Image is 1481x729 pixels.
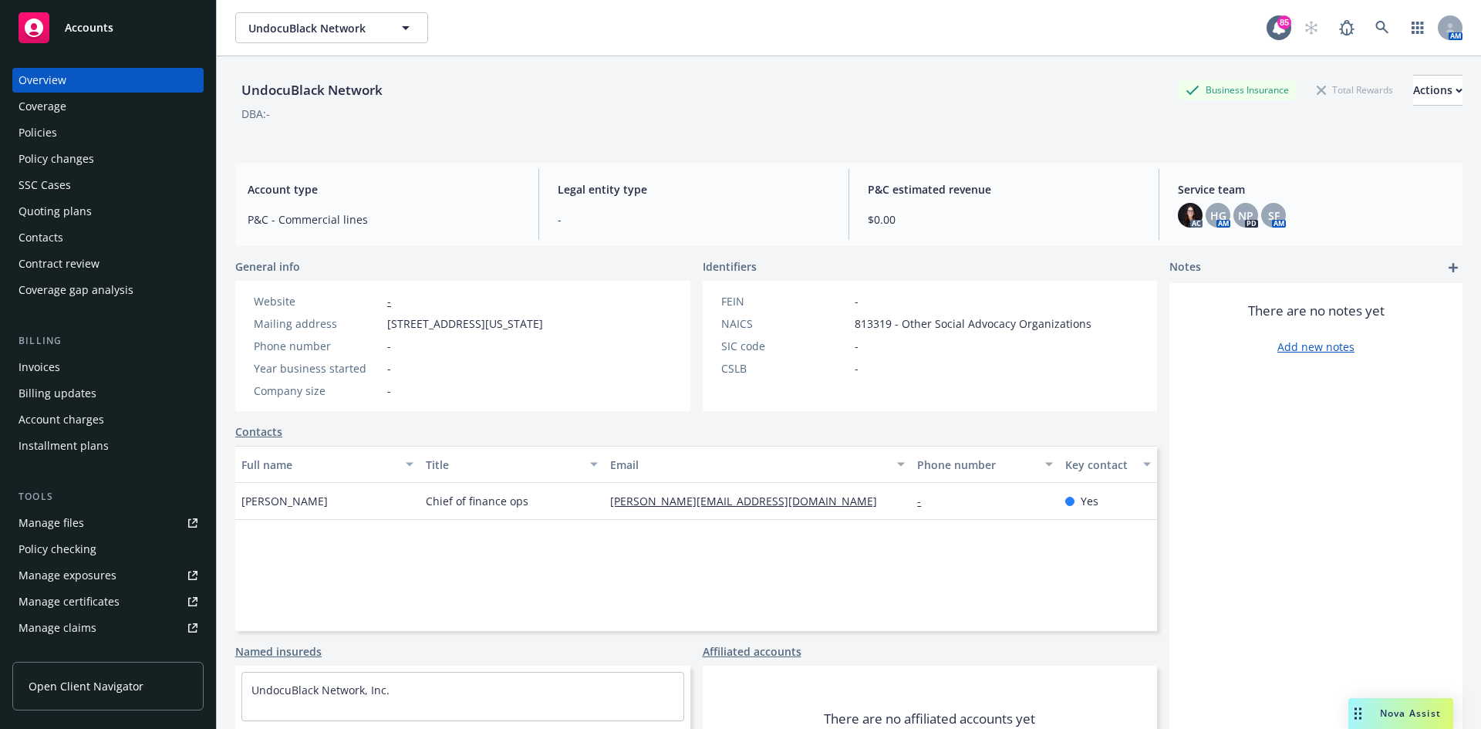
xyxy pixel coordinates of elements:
span: - [855,360,859,376]
div: Billing [12,333,204,349]
div: SSC Cases [19,173,71,197]
span: - [558,211,830,228]
span: P&C estimated revenue [868,181,1140,197]
div: Manage BORs [19,642,91,667]
button: Actions [1413,75,1462,106]
div: Billing updates [19,381,96,406]
div: Account charges [19,407,104,432]
div: CSLB [721,360,848,376]
div: Phone number [254,338,381,354]
a: - [387,294,391,309]
span: P&C - Commercial lines [248,211,520,228]
a: Policy changes [12,147,204,171]
a: Manage BORs [12,642,204,667]
span: - [855,293,859,309]
span: [STREET_ADDRESS][US_STATE] [387,316,543,332]
div: Phone number [917,457,1035,473]
button: Nova Assist [1348,698,1453,729]
span: Open Client Navigator [29,678,143,694]
div: Coverage [19,94,66,119]
button: Phone number [911,446,1058,483]
a: SSC Cases [12,173,204,197]
a: Coverage gap analysis [12,278,204,302]
span: NP [1238,208,1253,224]
span: [PERSON_NAME] [241,493,328,509]
div: Actions [1413,76,1462,105]
div: Title [426,457,581,473]
span: Manage exposures [12,563,204,588]
div: Email [610,457,888,473]
a: Coverage [12,94,204,119]
a: [PERSON_NAME][EMAIL_ADDRESS][DOMAIN_NAME] [610,494,889,508]
div: Policy checking [19,537,96,562]
a: Manage claims [12,616,204,640]
a: UndocuBlack Network, Inc. [251,683,390,697]
img: photo [1178,203,1203,228]
a: Billing updates [12,381,204,406]
a: Contacts [235,424,282,440]
div: Policy changes [19,147,94,171]
span: Legal entity type [558,181,830,197]
div: Website [254,293,381,309]
a: Search [1367,12,1398,43]
div: Key contact [1065,457,1134,473]
button: Title [420,446,604,483]
div: Manage claims [19,616,96,640]
div: Manage exposures [19,563,116,588]
div: UndocuBlack Network [235,80,389,100]
a: - [917,494,933,508]
span: - [855,338,859,354]
div: 85 [1277,15,1291,29]
a: Policy checking [12,537,204,562]
span: - [387,360,391,376]
span: Chief of finance ops [426,493,528,509]
a: Add new notes [1277,339,1354,355]
span: Accounts [65,22,113,34]
div: Tools [12,489,204,505]
div: Overview [19,68,66,93]
a: Invoices [12,355,204,380]
span: General info [235,258,300,275]
span: - [387,383,391,399]
a: Start snowing [1296,12,1327,43]
a: Contract review [12,251,204,276]
a: Named insureds [235,643,322,660]
a: Report a Bug [1331,12,1362,43]
div: Installment plans [19,434,109,458]
div: Manage certificates [19,589,120,614]
span: Service team [1178,181,1450,197]
span: There are no affiliated accounts yet [824,710,1035,728]
span: HG [1210,208,1226,224]
span: Account type [248,181,520,197]
a: Switch app [1402,12,1433,43]
span: Yes [1081,493,1098,509]
a: Quoting plans [12,199,204,224]
button: Email [604,446,911,483]
span: UndocuBlack Network [248,20,382,36]
a: Manage files [12,511,204,535]
span: 813319 - Other Social Advocacy Organizations [855,316,1091,332]
div: Drag to move [1348,698,1368,729]
a: Affiliated accounts [703,643,801,660]
div: Full name [241,457,396,473]
span: - [387,338,391,354]
a: Accounts [12,6,204,49]
button: UndocuBlack Network [235,12,428,43]
div: Policies [19,120,57,145]
a: Overview [12,68,204,93]
span: $0.00 [868,211,1140,228]
div: Business Insurance [1178,80,1297,100]
div: Total Rewards [1309,80,1401,100]
div: Year business started [254,360,381,376]
div: Mailing address [254,316,381,332]
div: Manage files [19,511,84,535]
div: Company size [254,383,381,399]
a: Policies [12,120,204,145]
div: DBA: - [241,106,270,122]
a: Contacts [12,225,204,250]
a: add [1444,258,1462,277]
button: Key contact [1059,446,1157,483]
a: Manage certificates [12,589,204,614]
a: Installment plans [12,434,204,458]
div: Contract review [19,251,100,276]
